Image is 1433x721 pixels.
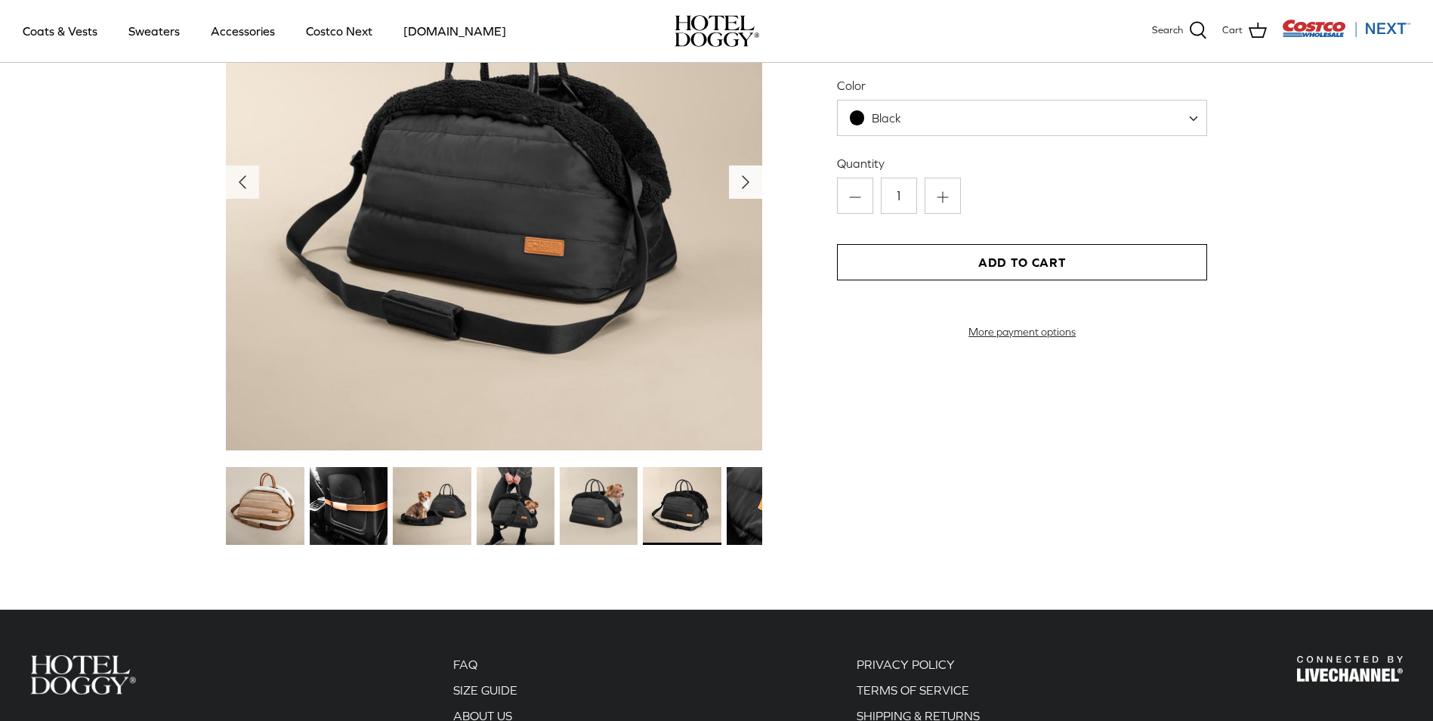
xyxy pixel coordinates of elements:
[453,658,477,671] a: FAQ
[226,166,259,199] button: Previous
[1297,655,1403,682] img: Hotel Doggy Costco Next
[1152,23,1183,39] span: Search
[115,5,193,57] a: Sweaters
[390,5,520,57] a: [DOMAIN_NAME]
[838,110,931,126] span: Black
[729,166,762,199] button: Next
[857,683,969,697] a: TERMS OF SERVICE
[9,5,111,57] a: Coats & Vests
[837,100,1207,136] span: Black
[837,326,1207,339] a: More payment options
[675,15,759,47] img: hoteldoggycom
[837,155,1207,172] label: Quantity
[881,178,917,214] input: Quantity
[1282,19,1410,38] img: Costco Next
[453,683,517,697] a: SIZE GUIDE
[1222,21,1267,41] a: Cart
[872,111,901,125] span: Black
[292,5,386,57] a: Costco Next
[675,15,759,47] a: hoteldoggy.com hoteldoggycom
[857,658,955,671] a: PRIVACY POLICY
[197,5,289,57] a: Accessories
[1222,23,1243,39] span: Cart
[30,655,136,694] img: Hotel Doggy Costco Next
[1152,21,1207,41] a: Search
[837,77,1207,94] label: Color
[1282,29,1410,40] a: Visit Costco Next
[837,244,1207,280] button: Add to Cart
